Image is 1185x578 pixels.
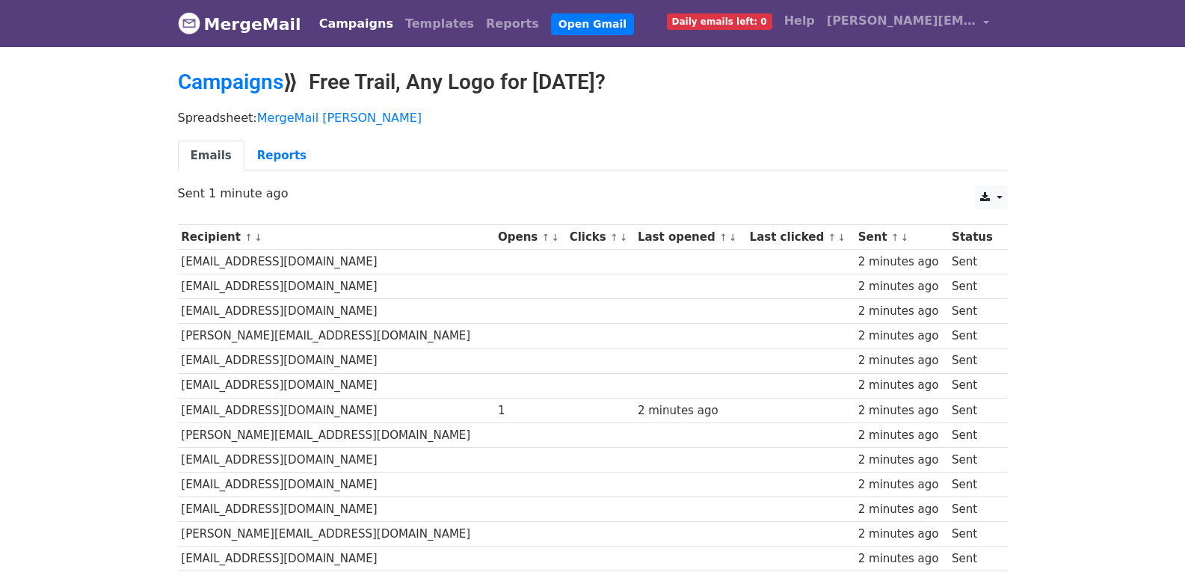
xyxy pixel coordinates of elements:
[551,13,634,35] a: Open Gmail
[948,547,1000,571] td: Sent
[891,232,899,243] a: ↑
[178,547,495,571] td: [EMAIL_ADDRESS][DOMAIN_NAME]
[948,324,1000,348] td: Sent
[178,473,495,497] td: [EMAIL_ADDRESS][DOMAIN_NAME]
[178,274,495,299] td: [EMAIL_ADDRESS][DOMAIN_NAME]
[948,398,1000,422] td: Sent
[901,232,909,243] a: ↓
[729,232,737,243] a: ↓
[178,398,495,422] td: [EMAIL_ADDRESS][DOMAIN_NAME]
[837,232,846,243] a: ↓
[719,232,727,243] a: ↑
[178,447,495,472] td: [EMAIL_ADDRESS][DOMAIN_NAME]
[827,12,976,30] span: [PERSON_NAME][EMAIL_ADDRESS][DOMAIN_NAME]
[313,9,399,39] a: Campaigns
[257,111,422,125] a: MergeMail [PERSON_NAME]
[948,422,1000,447] td: Sent
[178,141,244,171] a: Emails
[948,522,1000,547] td: Sent
[948,473,1000,497] td: Sent
[858,278,945,295] div: 2 minutes ago
[178,225,495,250] th: Recipient
[498,402,562,419] div: 1
[948,497,1000,522] td: Sent
[480,9,545,39] a: Reports
[178,185,1008,201] p: Sent 1 minute ago
[244,232,253,243] a: ↑
[254,232,262,243] a: ↓
[858,377,945,394] div: 2 minutes ago
[244,141,319,171] a: Reports
[178,70,283,94] a: Campaigns
[178,70,1008,95] h2: ⟫ Free Trail, Any Logo for [DATE]?
[858,550,945,568] div: 2 minutes ago
[178,250,495,274] td: [EMAIL_ADDRESS][DOMAIN_NAME]
[620,232,628,243] a: ↓
[858,501,945,518] div: 2 minutes ago
[858,328,945,345] div: 2 minutes ago
[858,303,945,320] div: 2 minutes ago
[667,13,772,30] span: Daily emails left: 0
[948,373,1000,398] td: Sent
[828,232,836,243] a: ↑
[858,476,945,494] div: 2 minutes ago
[610,232,618,243] a: ↑
[634,225,746,250] th: Last opened
[178,522,495,547] td: [PERSON_NAME][EMAIL_ADDRESS][DOMAIN_NAME]
[821,6,996,41] a: [PERSON_NAME][EMAIL_ADDRESS][DOMAIN_NAME]
[948,225,1000,250] th: Status
[178,12,200,34] img: MergeMail logo
[399,9,480,39] a: Templates
[178,373,495,398] td: [EMAIL_ADDRESS][DOMAIN_NAME]
[178,299,495,324] td: [EMAIL_ADDRESS][DOMAIN_NAME]
[494,225,566,250] th: Opens
[858,402,945,419] div: 2 minutes ago
[178,110,1008,126] p: Spreadsheet:
[178,422,495,447] td: [PERSON_NAME][EMAIL_ADDRESS][DOMAIN_NAME]
[948,274,1000,299] td: Sent
[855,225,948,250] th: Sent
[858,253,945,271] div: 2 minutes ago
[858,352,945,369] div: 2 minutes ago
[948,447,1000,472] td: Sent
[661,6,778,36] a: Daily emails left: 0
[858,452,945,469] div: 2 minutes ago
[858,427,945,444] div: 2 minutes ago
[566,225,634,250] th: Clicks
[178,348,495,373] td: [EMAIL_ADDRESS][DOMAIN_NAME]
[948,348,1000,373] td: Sent
[858,526,945,543] div: 2 minutes ago
[948,299,1000,324] td: Sent
[178,324,495,348] td: [PERSON_NAME][EMAIL_ADDRESS][DOMAIN_NAME]
[948,250,1000,274] td: Sent
[542,232,550,243] a: ↑
[778,6,821,36] a: Help
[178,497,495,522] td: [EMAIL_ADDRESS][DOMAIN_NAME]
[178,8,301,40] a: MergeMail
[746,225,855,250] th: Last clicked
[638,402,742,419] div: 2 minutes ago
[551,232,559,243] a: ↓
